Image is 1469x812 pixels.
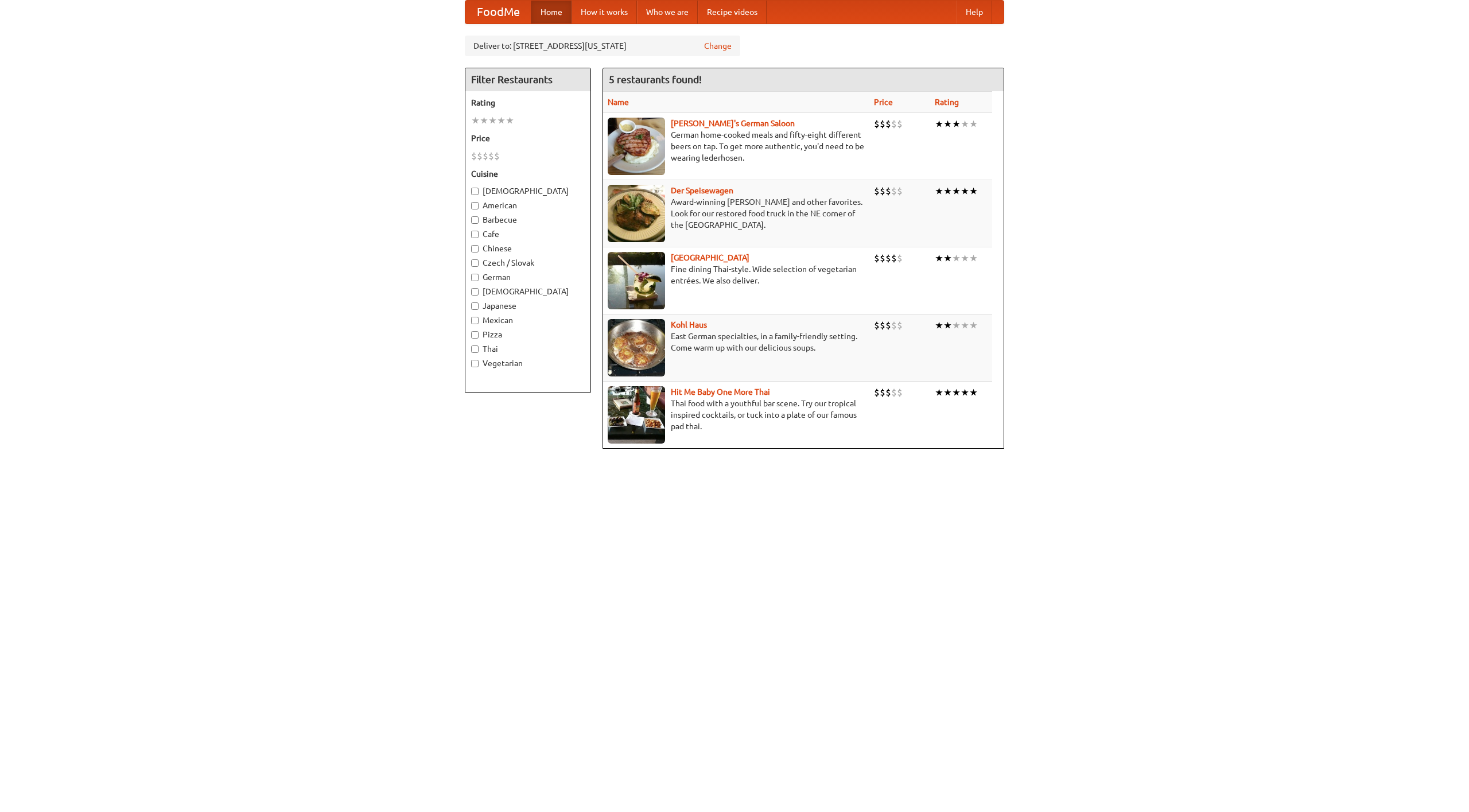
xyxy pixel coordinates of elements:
li: ★ [480,114,488,127]
a: Recipe videos [698,1,767,24]
li: $ [477,150,483,162]
img: speisewagen.jpg [608,185,665,242]
li: $ [885,252,891,265]
li: ★ [952,386,961,399]
p: German home-cooked meals and fifty-eight different beers on tap. To get more authentic, you'd nee... [608,129,865,164]
input: Chinese [471,245,479,252]
a: [PERSON_NAME]'s German Saloon [671,119,795,128]
li: ★ [497,114,506,127]
img: babythai.jpg [608,386,665,444]
h5: Rating [471,97,585,108]
li: $ [880,319,885,332]
li: $ [891,386,897,399]
li: $ [885,319,891,332]
a: Home [531,1,572,24]
a: Price [874,98,893,107]
li: ★ [506,114,514,127]
li: ★ [943,185,952,197]
li: $ [880,185,885,197]
label: American [471,200,585,211]
a: Help [957,1,992,24]
li: $ [885,185,891,197]
li: ★ [952,185,961,197]
li: $ [891,118,897,130]
li: $ [874,386,880,399]
p: Fine dining Thai-style. Wide selection of vegetarian entrées. We also deliver. [608,263,865,286]
li: ★ [969,252,978,265]
img: esthers.jpg [608,118,665,175]
label: Mexican [471,314,585,326]
label: [DEMOGRAPHIC_DATA] [471,286,585,297]
input: [DEMOGRAPHIC_DATA] [471,188,479,195]
li: $ [874,118,880,130]
label: Chinese [471,243,585,254]
li: $ [897,386,903,399]
li: $ [483,150,488,162]
input: Japanese [471,302,479,310]
h4: Filter Restaurants [465,68,590,91]
li: $ [880,118,885,130]
input: Mexican [471,317,479,324]
input: Cafe [471,231,479,238]
img: satay.jpg [608,252,665,309]
li: $ [488,150,494,162]
li: ★ [935,252,943,265]
li: ★ [969,386,978,399]
li: ★ [471,114,480,127]
label: German [471,271,585,283]
a: Name [608,98,629,107]
li: $ [897,252,903,265]
li: $ [880,252,885,265]
li: $ [880,386,885,399]
li: $ [891,252,897,265]
b: [GEOGRAPHIC_DATA] [671,253,749,262]
h5: Cuisine [471,168,585,180]
li: ★ [952,319,961,332]
li: ★ [961,319,969,332]
li: ★ [961,386,969,399]
li: ★ [943,118,952,130]
input: Thai [471,345,479,353]
li: $ [897,118,903,130]
a: Who we are [637,1,698,24]
input: [DEMOGRAPHIC_DATA] [471,288,479,296]
li: $ [471,150,477,162]
input: Pizza [471,331,479,339]
li: ★ [488,114,497,127]
p: East German specialties, in a family-friendly setting. Come warm up with our delicious soups. [608,331,865,353]
li: ★ [969,185,978,197]
label: Barbecue [471,214,585,226]
a: Rating [935,98,959,107]
p: Award-winning [PERSON_NAME] and other favorites. Look for our restored food truck in the NE corne... [608,196,865,231]
li: ★ [952,118,961,130]
img: kohlhaus.jpg [608,319,665,376]
a: FoodMe [465,1,531,24]
input: Barbecue [471,216,479,224]
li: ★ [969,319,978,332]
li: ★ [943,386,952,399]
li: ★ [961,185,969,197]
label: Cafe [471,228,585,240]
a: Hit Me Baby One More Thai [671,387,770,397]
label: Thai [471,343,585,355]
ng-pluralize: 5 restaurants found! [609,74,702,85]
li: ★ [969,118,978,130]
input: Czech / Slovak [471,259,479,267]
label: Czech / Slovak [471,257,585,269]
li: ★ [961,252,969,265]
a: Change [704,40,732,52]
li: ★ [943,252,952,265]
label: [DEMOGRAPHIC_DATA] [471,185,585,197]
label: Vegetarian [471,358,585,369]
li: ★ [935,386,943,399]
input: German [471,274,479,281]
a: Der Speisewagen [671,186,733,195]
a: Kohl Haus [671,320,707,329]
li: $ [885,386,891,399]
li: $ [891,185,897,197]
div: Deliver to: [STREET_ADDRESS][US_STATE] [465,36,740,56]
li: $ [885,118,891,130]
